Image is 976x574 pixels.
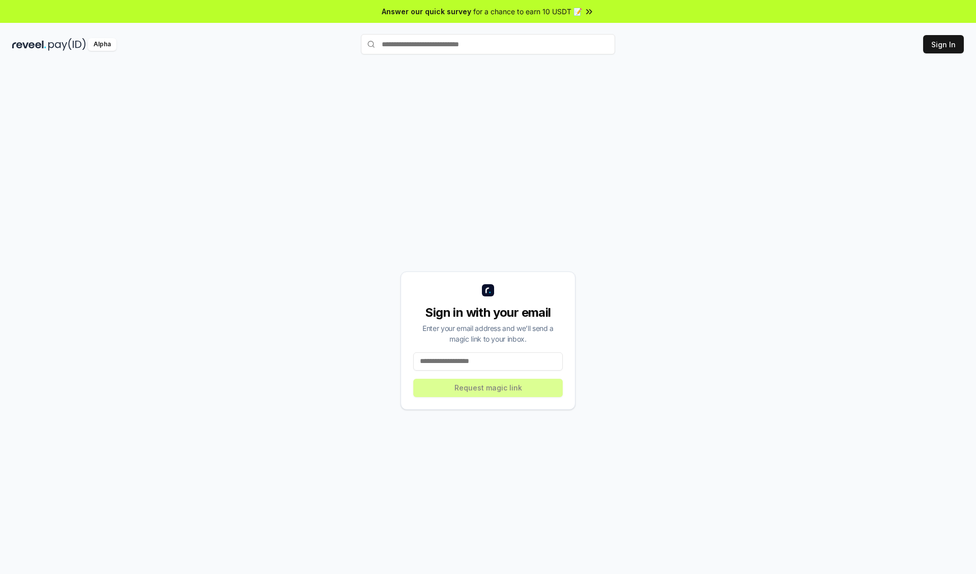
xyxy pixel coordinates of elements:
img: logo_small [482,284,494,296]
span: Answer our quick survey [382,6,471,17]
span: for a chance to earn 10 USDT 📝 [473,6,582,17]
div: Sign in with your email [413,305,563,321]
button: Sign In [923,35,964,53]
div: Alpha [88,38,116,51]
img: reveel_dark [12,38,46,51]
img: pay_id [48,38,86,51]
div: Enter your email address and we’ll send a magic link to your inbox. [413,323,563,344]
